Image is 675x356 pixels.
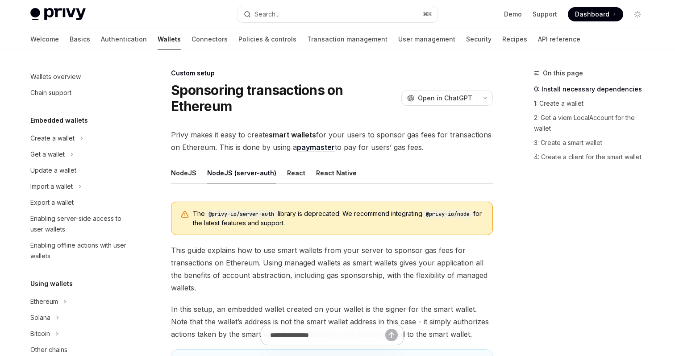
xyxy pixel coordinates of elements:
[30,328,50,339] div: Bitcoin
[23,69,137,85] a: Wallets overview
[237,6,437,22] button: Search...⌘K
[30,133,75,144] div: Create a wallet
[398,29,455,50] a: User management
[207,162,276,183] button: NodeJS (server-auth)
[23,326,137,342] button: Bitcoin
[466,29,492,50] a: Security
[316,162,357,183] button: React Native
[30,181,73,192] div: Import a wallet
[30,165,76,176] div: Update a wallet
[630,7,645,21] button: Toggle dark mode
[70,29,90,50] a: Basics
[502,29,527,50] a: Recipes
[30,344,67,355] div: Other chains
[30,71,81,82] div: Wallets overview
[23,310,137,326] button: Solana
[543,68,583,79] span: On this page
[30,312,50,323] div: Solana
[538,29,580,50] a: API reference
[23,211,137,237] a: Enabling server-side access to user wallets
[534,96,652,111] a: 1: Create a wallet
[423,11,432,18] span: ⌘ K
[238,29,296,50] a: Policies & controls
[171,128,493,153] span: Privy makes it easy to create for your users to sponsor gas fees for transactions on Ethereum. Th...
[30,296,58,307] div: Ethereum
[30,197,74,208] div: Export a wallet
[534,82,652,96] a: 0: Install necessary dependencies
[297,143,335,152] a: paymaster
[23,146,137,162] button: Get a wallet
[171,69,493,78] div: Custom setup
[192,29,228,50] a: Connectors
[23,294,137,310] button: Ethereum
[401,91,478,106] button: Open in ChatGPT
[418,94,472,103] span: Open in ChatGPT
[504,10,522,19] a: Demo
[158,29,181,50] a: Wallets
[171,303,493,340] span: In this setup, an embedded wallet created on your wallet is the signer for the smart wallet. Note...
[534,111,652,136] a: 2: Get a viem LocalAccount for the wallet
[30,278,73,289] h5: Using wallets
[30,149,65,160] div: Get a wallet
[30,240,132,261] div: Enabling offline actions with user wallets
[30,213,132,235] div: Enabling server-side access to user wallets
[307,29,387,50] a: Transaction management
[30,115,88,126] h5: Embedded wallets
[254,9,279,20] div: Search...
[23,178,137,195] button: Import a wallet
[575,10,609,19] span: Dashboard
[385,329,398,341] button: Send message
[533,10,557,19] a: Support
[534,150,652,164] a: 4: Create a client for the smart wallet
[270,325,385,345] input: Ask a question...
[30,29,59,50] a: Welcome
[23,162,137,178] a: Update a wallet
[568,7,623,21] a: Dashboard
[171,82,398,114] h1: Sponsoring transactions on Ethereum
[23,85,137,101] a: Chain support
[30,8,86,21] img: light logo
[269,130,316,139] strong: smart wallets
[422,210,473,219] code: @privy-io/node
[193,209,483,228] span: The library is deprecated. We recommend integrating for the latest features and support.
[30,87,71,98] div: Chain support
[23,237,137,264] a: Enabling offline actions with user wallets
[101,29,147,50] a: Authentication
[180,210,189,219] svg: Warning
[171,244,493,294] span: This guide explains how to use smart wallets from your server to sponsor gas fees for transaction...
[534,136,652,150] a: 3: Create a smart wallet
[205,210,278,219] code: @privy-io/server-auth
[287,162,305,183] button: React
[23,130,137,146] button: Create a wallet
[171,162,196,183] button: NodeJS
[23,195,137,211] a: Export a wallet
